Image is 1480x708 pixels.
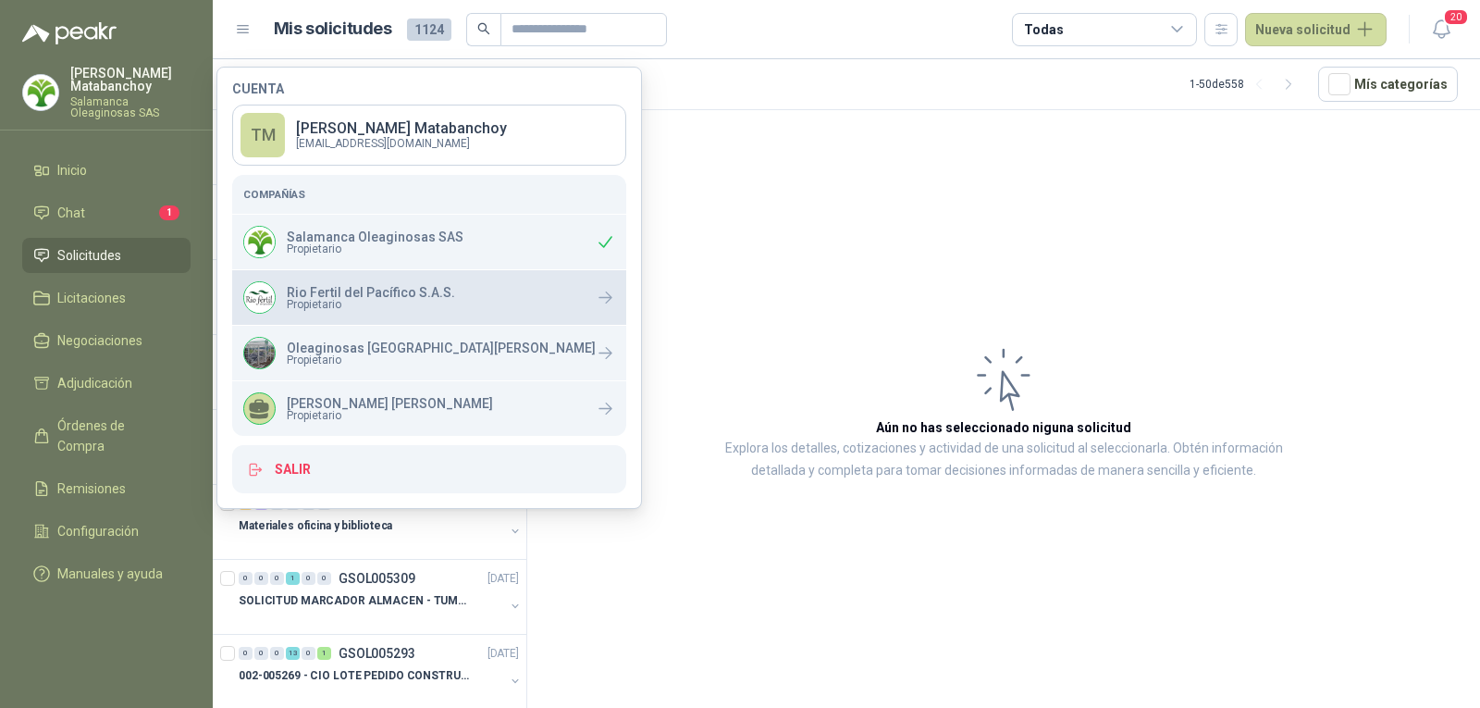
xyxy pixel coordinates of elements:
p: Oleaginosas [GEOGRAPHIC_DATA][PERSON_NAME] [287,342,596,354]
span: Chat [57,203,85,223]
div: 0 [317,572,331,585]
p: [DATE] [487,570,519,588]
a: Configuración [22,514,191,549]
span: Propietario [287,299,455,310]
p: Salamanca Oleaginosas SAS [287,230,463,243]
div: 0 [239,572,253,585]
div: 0 [270,647,284,660]
a: 1 12 0 0 0 0 GSOL005320[DATE] Materiales oficina y biblioteca [239,492,523,552]
h4: Cuenta [232,82,626,95]
div: 0 [254,572,268,585]
div: Todas [1024,19,1063,40]
img: Company Logo [23,75,58,110]
p: [PERSON_NAME] Matabanchoy [70,67,191,93]
span: Solicitudes [57,245,121,266]
a: Solicitudes [22,238,191,273]
span: Licitaciones [57,288,126,308]
p: 002-005269 - CIO LOTE PEDIDO CONSTRUCCION [239,667,469,685]
a: Órdenes de Compra [22,408,191,464]
p: [PERSON_NAME] [PERSON_NAME] [287,397,493,410]
a: Remisiones [22,471,191,506]
a: TM[PERSON_NAME] Matabanchoy[EMAIL_ADDRESS][DOMAIN_NAME] [232,105,626,166]
p: GSOL005309 [339,572,415,585]
img: Company Logo [244,338,275,368]
img: Logo peakr [22,22,117,44]
h3: Aún no has seleccionado niguna solicitud [876,417,1131,438]
p: GSOL005320 [339,497,415,510]
span: Negociaciones [57,330,142,351]
button: Salir [232,445,626,493]
p: GSOL005293 [339,647,415,660]
p: SOLICITUD MARCADOR ALMACEN - TUMACO [239,592,469,610]
div: 1 [286,572,300,585]
span: Propietario [287,243,463,255]
a: [PERSON_NAME] [PERSON_NAME]Propietario [232,381,626,436]
h1: Mis solicitudes [274,16,392,43]
div: 0 [254,647,268,660]
span: 20 [1443,8,1469,26]
span: Configuración [57,521,139,541]
span: Propietario [287,354,596,366]
button: Nueva solicitud [1245,13,1387,46]
a: Negociaciones [22,323,191,358]
div: TM [240,113,285,157]
img: Company Logo [244,282,275,313]
a: Licitaciones [22,280,191,316]
span: Adjudicación [57,373,132,393]
p: [EMAIL_ADDRESS][DOMAIN_NAME] [296,138,507,149]
p: Salamanca Oleaginosas SAS [70,96,191,118]
div: 0 [270,572,284,585]
div: 1 [317,647,331,660]
p: Rio Fertil del Pacífico S.A.S. [287,286,455,299]
div: 0 [239,647,253,660]
p: [DATE] [487,645,519,663]
a: Chat1 [22,195,191,230]
p: Materiales oficina y biblioteca [239,517,392,535]
a: 0 0 0 13 0 1 GSOL005293[DATE] 002-005269 - CIO LOTE PEDIDO CONSTRUCCION [239,642,523,702]
span: 1 [159,205,179,220]
button: Mís categorías [1318,67,1458,102]
span: Propietario [287,410,493,421]
h5: Compañías [243,186,615,203]
div: 13 [286,647,300,660]
a: Inicio [22,153,191,188]
div: 0 [302,647,315,660]
span: 1124 [407,19,451,41]
a: Company LogoRio Fertil del Pacífico S.A.S.Propietario [232,270,626,325]
a: Manuales y ayuda [22,556,191,591]
button: 20 [1424,13,1458,46]
p: [PERSON_NAME] Matabanchoy [296,121,507,136]
span: Órdenes de Compra [57,416,173,456]
img: Company Logo [244,227,275,257]
a: 0 0 0 1 0 0 GSOL005309[DATE] SOLICITUD MARCADOR ALMACEN - TUMACO [239,567,523,627]
div: 0 [302,572,315,585]
span: search [477,22,490,35]
span: Inicio [57,160,87,180]
span: Manuales y ayuda [57,564,163,584]
div: 1 - 50 de 558 [1190,69,1303,99]
div: Company LogoSalamanca Oleaginosas SASPropietario [232,215,626,269]
span: Remisiones [57,478,126,499]
p: Explora los detalles, cotizaciones y actividad de una solicitud al seleccionarla. Obtén informaci... [712,438,1295,482]
a: Company LogoOleaginosas [GEOGRAPHIC_DATA][PERSON_NAME]Propietario [232,326,626,380]
a: Adjudicación [22,366,191,401]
